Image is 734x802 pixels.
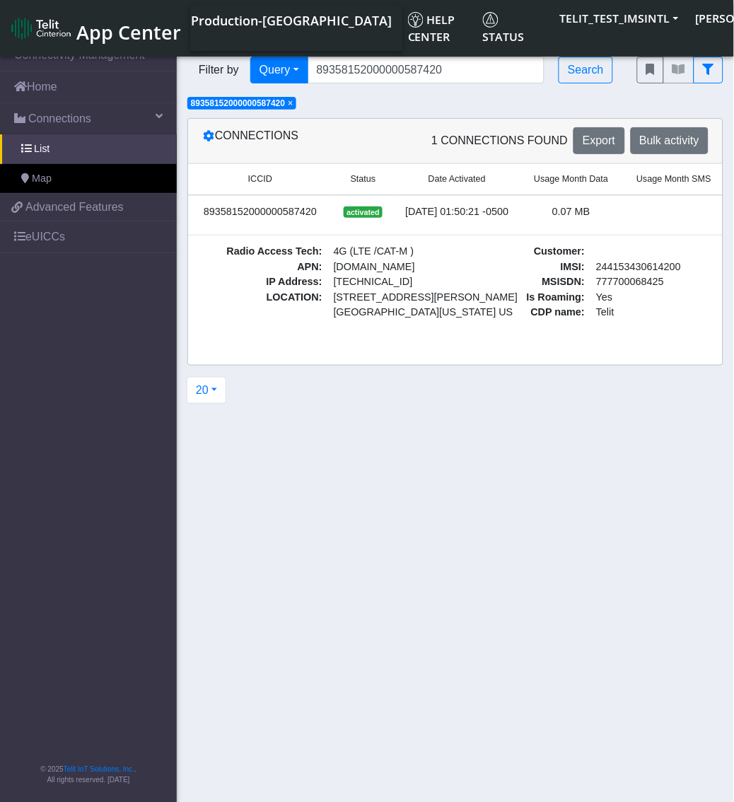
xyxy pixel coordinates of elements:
span: [STREET_ADDRESS][PERSON_NAME] [334,290,454,306]
button: Bulk activity [631,127,709,154]
span: 1 Connections found [431,132,568,149]
span: Radio Access Tech : [197,244,328,260]
div: fitlers menu [637,57,723,83]
img: knowledge.svg [408,12,424,28]
span: LOCATION : [197,290,328,320]
span: Advanced Features [25,199,124,216]
span: [TECHNICAL_ID] [334,276,413,287]
span: activated [344,207,383,218]
span: Status [483,12,525,45]
span: Connections [28,110,91,127]
span: Filter by [187,62,250,79]
span: IMSI : [481,260,591,275]
img: logo-telit-cinterion-gw-new.png [11,17,71,40]
span: CDP name : [481,305,591,320]
span: Map [32,171,52,187]
span: [GEOGRAPHIC_DATA][US_STATE] US [334,305,454,320]
span: Is Roaming : [481,290,591,306]
div: [DATE] 01:50:21 -0500 [402,204,511,220]
span: 777700068425 [590,274,701,290]
button: Query [250,57,308,83]
span: Production-[GEOGRAPHIC_DATA] [191,12,392,29]
div: Connections [192,127,421,154]
span: List [34,141,49,157]
button: Search [559,57,613,83]
span: Customer : [481,244,591,260]
button: TELIT_TEST_IMSINTL [552,6,687,31]
button: 20 [187,377,226,404]
span: Date Activated [429,173,486,186]
span: Usage Month Data [535,173,609,186]
a: Status [477,6,552,51]
div: 89358152000000587420 [197,204,324,220]
span: IP Address : [197,274,328,290]
span: Usage Month SMS [637,173,712,186]
a: App Center [11,13,179,44]
button: Export [573,127,624,154]
span: MSISDN : [481,274,591,290]
span: App Center [76,19,181,45]
span: 244153430614200 [590,260,701,275]
a: Help center [402,6,477,51]
input: Search... [308,57,545,83]
a: Telit IoT Solutions, Inc. [64,766,134,774]
span: APN : [197,260,328,275]
span: [DOMAIN_NAME] [328,260,460,275]
span: Bulk activity [640,134,699,146]
button: Close [288,99,293,107]
span: ICCID [248,173,272,186]
span: Status [351,173,376,186]
img: status.svg [483,12,499,28]
span: Export [583,134,615,146]
span: × [288,98,293,108]
span: Help center [408,12,455,45]
span: Telit [590,305,701,320]
span: 0.07 MB [552,206,590,217]
a: Your current platform instance [190,6,391,34]
span: 4G (LTE /CAT-M ) [328,244,460,260]
span: Yes [596,291,612,303]
span: 89358152000000587420 [191,98,285,108]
